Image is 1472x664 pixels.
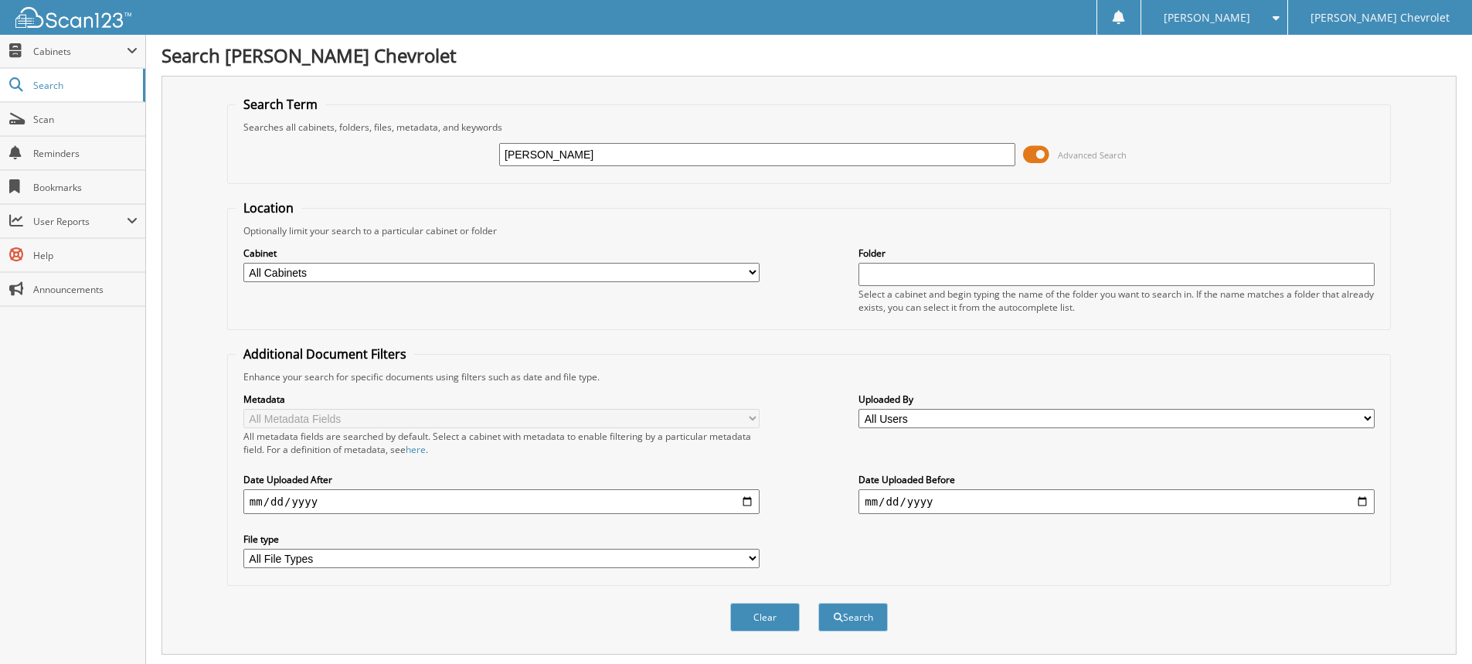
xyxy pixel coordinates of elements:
legend: Additional Document Filters [236,346,414,363]
div: Select a cabinet and begin typing the name of the folder you want to search in. If the name match... [858,288,1375,314]
img: scan123-logo-white.svg [15,7,131,28]
div: Searches all cabinets, folders, files, metadata, and keywords [236,121,1382,134]
label: Date Uploaded Before [858,473,1375,486]
label: File type [243,533,760,546]
span: Cabinets [33,45,127,58]
span: Reminders [33,147,138,160]
input: start [243,489,760,514]
span: User Reports [33,215,127,228]
span: Announcements [33,283,138,296]
button: Search [818,603,888,632]
legend: Search Term [236,96,325,113]
span: [PERSON_NAME] Chevrolet [1311,13,1450,22]
span: Advanced Search [1058,149,1127,161]
legend: Location [236,199,301,216]
label: Metadata [243,393,760,406]
div: Optionally limit your search to a particular cabinet or folder [236,224,1382,237]
div: All metadata fields are searched by default. Select a cabinet with metadata to enable filtering b... [243,430,760,456]
span: Bookmarks [33,181,138,194]
div: Enhance your search for specific documents using filters such as date and file type. [236,370,1382,383]
a: here [406,443,426,456]
label: Date Uploaded After [243,473,760,486]
button: Clear [730,603,800,632]
span: [PERSON_NAME] [1164,13,1250,22]
label: Cabinet [243,247,760,260]
span: Scan [33,113,138,126]
label: Uploaded By [858,393,1375,406]
input: end [858,489,1375,514]
label: Folder [858,247,1375,260]
span: Help [33,249,138,262]
span: Search [33,79,135,92]
h1: Search [PERSON_NAME] Chevrolet [161,43,1457,68]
